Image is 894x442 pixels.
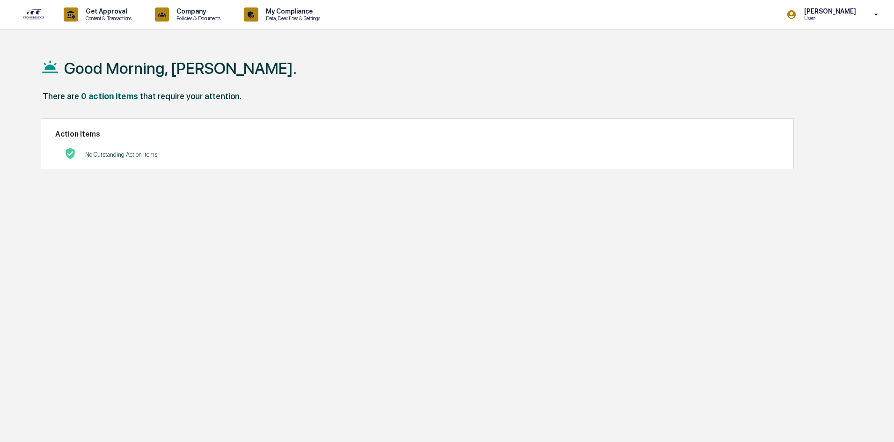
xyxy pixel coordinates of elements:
img: No Actions logo [65,148,76,159]
p: Data, Deadlines & Settings [258,15,325,22]
p: [PERSON_NAME] [797,7,861,15]
h2: Action Items [55,130,779,138]
p: My Compliance [258,7,325,15]
div: that require your attention. [140,91,242,101]
div: 0 action items [81,91,138,101]
p: Policies & Documents [169,15,225,22]
p: Company [169,7,225,15]
p: Content & Transactions [78,15,136,22]
div: There are [43,91,79,101]
img: logo [22,8,45,21]
p: No Outstanding Action Items [85,151,157,158]
p: Users [797,15,861,22]
h1: Good Morning, [PERSON_NAME]. [64,59,297,78]
p: Get Approval [78,7,136,15]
